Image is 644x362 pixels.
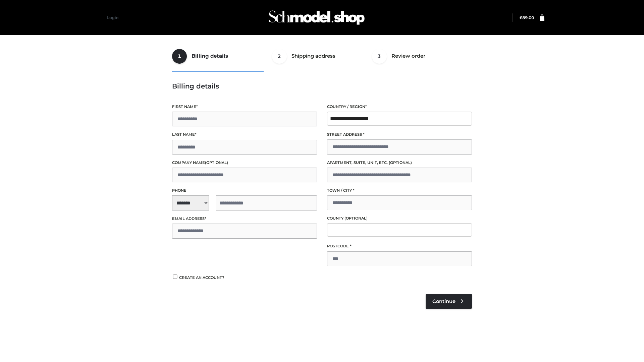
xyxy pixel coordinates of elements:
[172,160,317,166] label: Company name
[172,187,317,194] label: Phone
[432,298,455,304] span: Continue
[520,15,522,20] span: £
[389,160,412,165] span: (optional)
[205,160,228,165] span: (optional)
[266,4,367,31] img: Schmodel Admin 964
[327,215,472,222] label: County
[327,160,472,166] label: Apartment, suite, unit, etc.
[327,187,472,194] label: Town / City
[327,243,472,249] label: Postcode
[172,216,317,222] label: Email address
[172,82,472,90] h3: Billing details
[172,275,178,279] input: Create an account?
[172,104,317,110] label: First name
[107,15,118,20] a: Login
[327,104,472,110] label: Country / Region
[344,216,368,221] span: (optional)
[327,131,472,138] label: Street address
[172,131,317,138] label: Last name
[520,15,534,20] a: £89.00
[426,294,472,309] a: Continue
[520,15,534,20] bdi: 89.00
[179,275,224,280] span: Create an account?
